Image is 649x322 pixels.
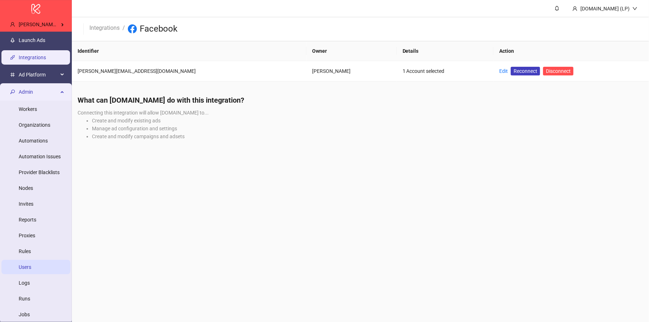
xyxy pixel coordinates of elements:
[578,5,632,13] div: [DOMAIN_NAME] (LP)
[92,117,643,125] li: Create and modify existing ads
[10,22,15,27] span: user
[19,264,31,270] a: Users
[140,23,177,35] h3: Facebook
[511,67,540,75] a: Reconnect
[19,201,33,207] a: Invites
[19,85,58,99] span: Admin
[546,68,571,74] span: Disconnect
[78,95,643,105] h4: What can [DOMAIN_NAME] do with this integration?
[312,67,391,75] div: [PERSON_NAME]
[78,110,209,116] span: Connecting this integration will allow [DOMAIN_NAME] to...
[514,67,537,75] span: Reconnect
[19,185,33,191] a: Nodes
[632,6,638,11] span: down
[499,68,508,74] a: Edit
[10,89,15,94] span: key
[19,248,31,254] a: Rules
[397,41,494,61] th: Details
[10,72,15,77] span: number
[19,22,73,27] span: [PERSON_NAME] Kitchn
[19,138,48,144] a: Automations
[122,23,125,35] li: /
[19,217,36,223] a: Reports
[19,169,60,175] a: Provider Blacklists
[19,296,30,302] a: Runs
[19,280,30,286] a: Logs
[572,6,578,11] span: user
[19,37,45,43] a: Launch Ads
[88,23,121,31] a: Integrations
[543,67,574,75] button: Disconnect
[92,125,643,132] li: Manage ad configuration and settings
[19,154,61,159] a: Automation Issues
[19,233,35,238] a: Proxies
[403,67,488,75] div: 1 Account selected
[19,312,30,317] a: Jobs
[19,55,46,60] a: Integrations
[19,106,37,112] a: Workers
[78,67,301,75] div: [PERSON_NAME][EMAIL_ADDRESS][DOMAIN_NAME]
[19,67,58,82] span: Ad Platform
[92,132,643,140] li: Create and modify campaigns and adsets
[493,41,649,61] th: Action
[19,122,50,128] a: Organizations
[306,41,397,61] th: Owner
[555,6,560,11] span: bell
[72,41,306,61] th: Identifier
